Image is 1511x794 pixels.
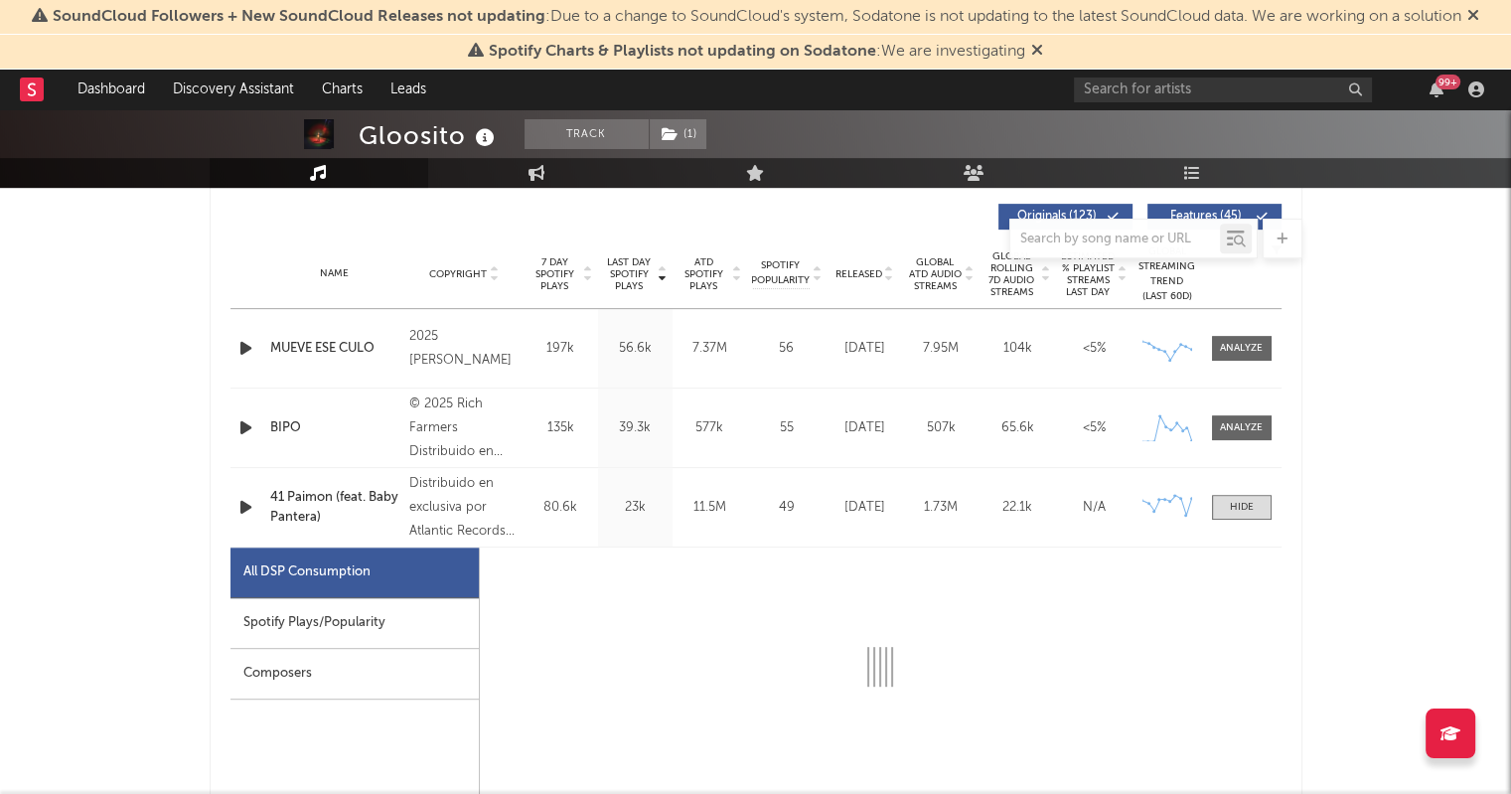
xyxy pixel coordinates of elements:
div: Global Streaming Trend (Last 60D) [1137,244,1197,304]
input: Search for artists [1074,78,1372,102]
span: Released [835,268,882,280]
div: <5% [1061,418,1128,438]
div: 2025 [PERSON_NAME] [409,325,518,373]
a: Discovery Assistant [159,70,308,109]
div: 7.95M [908,339,975,359]
div: 49 [752,498,822,518]
div: All DSP Consumption [230,548,479,598]
div: 197k [529,339,593,359]
span: 7 Day Spotify Plays [529,256,581,292]
span: ATD Spotify Plays [678,256,730,292]
a: BIPO [270,418,400,438]
button: Originals(123) [998,204,1133,230]
div: 65.6k [984,418,1051,438]
a: Leads [377,70,440,109]
button: Track [525,119,649,149]
span: Spotify Popularity [751,258,810,288]
div: Name [270,266,400,281]
div: N/A [1061,498,1128,518]
div: 23k [603,498,668,518]
span: Originals ( 123 ) [1011,211,1103,223]
div: All DSP Consumption [243,560,371,584]
div: Spotify Plays/Popularity [230,598,479,649]
div: 56.6k [603,339,668,359]
span: Spotify Charts & Playlists not updating on Sodatone [489,44,876,60]
span: : We are investigating [489,44,1025,60]
div: 104k [984,339,1051,359]
span: Estimated % Playlist Streams Last Day [1061,250,1116,298]
a: 41 Paimon (feat. Baby Pantera) [270,488,400,527]
div: © 2025 Rich Farmers Distribuido en exclusiva por Atlantic Records [GEOGRAPHIC_DATA] [409,393,518,464]
span: Copyright [429,268,487,280]
a: Charts [308,70,377,109]
div: Gloosito [359,119,500,152]
div: [DATE] [831,418,898,438]
span: Features ( 45 ) [1160,211,1252,223]
div: [DATE] [831,498,898,518]
span: ( 1 ) [649,119,707,149]
div: 507k [908,418,975,438]
div: 1.73M [908,498,975,518]
div: 11.5M [678,498,742,518]
a: Dashboard [64,70,159,109]
div: 7.37M [678,339,742,359]
div: Composers [230,649,479,700]
div: 99 + [1435,75,1460,89]
div: 577k [678,418,742,438]
div: 39.3k [603,418,668,438]
span: SoundCloud Followers + New SoundCloud Releases not updating [53,9,545,25]
span: Dismiss [1467,9,1479,25]
div: 80.6k [529,498,593,518]
div: <5% [1061,339,1128,359]
input: Search by song name or URL [1010,232,1220,247]
div: [DATE] [831,339,898,359]
button: 99+ [1430,81,1443,97]
span: : Due to a change to SoundCloud's system, Sodatone is not updating to the latest SoundCloud data.... [53,9,1461,25]
div: 55 [752,418,822,438]
div: 56 [752,339,822,359]
span: Global ATD Audio Streams [908,256,963,292]
button: (1) [650,119,706,149]
a: MUEVE ESE CULO [270,339,400,359]
span: Dismiss [1031,44,1043,60]
div: 135k [529,418,593,438]
span: Global Rolling 7D Audio Streams [984,250,1039,298]
div: Distribuido en exclusiva por Atlantic Records Spain, S.L, © 2024 Rich Farmers [409,472,518,544]
span: Last Day Spotify Plays [603,256,656,292]
button: Features(45) [1147,204,1282,230]
div: 22.1k [984,498,1051,518]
